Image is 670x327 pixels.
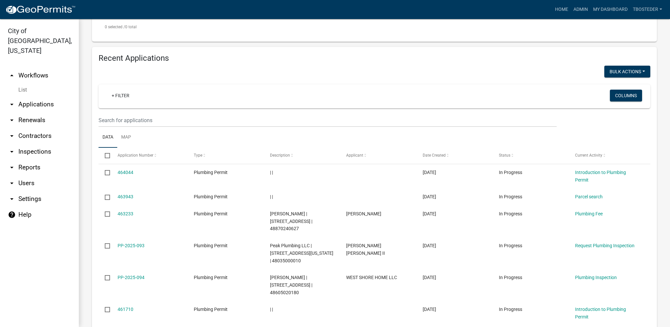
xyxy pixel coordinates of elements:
a: Home [552,3,571,16]
datatable-header-cell: Select [99,148,111,163]
span: Plumbing Permit [194,275,228,280]
a: Request Plumbing Inspection [575,243,635,248]
i: arrow_drop_down [8,116,16,124]
span: In Progress [499,307,522,312]
a: Data [99,127,117,148]
span: Status [499,153,510,158]
a: tbosteder [630,3,665,16]
span: 0 selected / [105,25,125,29]
a: Plumbing Inspection [575,275,617,280]
button: Bulk Actions [604,66,650,77]
span: 08/13/2025 [423,211,436,216]
span: Micheal Cosimo | 1203 N E ST | 48870240627 [270,211,312,231]
i: arrow_drop_down [8,179,16,187]
a: Introduction to Plumbing Permit [575,170,626,183]
a: PP-2025-093 [118,243,145,248]
span: WEST SHORE HOME LLC [346,275,397,280]
span: 08/11/2025 [423,275,436,280]
i: arrow_drop_down [8,195,16,203]
span: In Progress [499,243,522,248]
a: 463943 [118,194,133,199]
a: 464044 [118,170,133,175]
datatable-header-cell: Application Number [111,148,187,163]
input: Search for applications [99,114,557,127]
span: | | [270,194,273,199]
datatable-header-cell: Current Activity [569,148,645,163]
span: Applicant [346,153,363,158]
span: In Progress [499,194,522,199]
a: Plumbing Fee [575,211,603,216]
span: Plumbing Permit [194,243,228,248]
button: Columns [610,90,642,101]
a: 463233 [118,211,133,216]
span: terraleen stern | 809 N S CT | 48605020180 [270,275,312,295]
span: Application Number [118,153,153,158]
span: Type [194,153,202,158]
datatable-header-cell: Status [493,148,569,163]
span: Plumbing Permit [194,170,228,175]
i: arrow_drop_down [8,163,16,171]
i: arrow_drop_down [8,132,16,140]
a: Parcel search [575,194,603,199]
a: PP-2025-094 [118,275,145,280]
datatable-header-cell: Description [264,148,340,163]
a: Admin [571,3,591,16]
span: 08/14/2025 [423,194,436,199]
span: Micheal l Cosimo [346,211,381,216]
h4: Recent Applications [99,54,650,63]
span: Russell James Dalton II [346,243,385,256]
span: 08/10/2025 [423,307,436,312]
span: Current Activity [575,153,602,158]
span: In Progress [499,275,522,280]
a: 461710 [118,307,133,312]
span: Date Created [423,153,446,158]
span: In Progress [499,170,522,175]
span: | | [270,307,273,312]
a: Map [117,127,135,148]
i: help [8,211,16,219]
a: Introduction to Plumbing Permit [575,307,626,319]
datatable-header-cell: Date Created [416,148,492,163]
span: 08/12/2025 [423,243,436,248]
a: My Dashboard [591,3,630,16]
span: Description [270,153,290,158]
a: + Filter [106,90,135,101]
span: Plumbing Permit [194,307,228,312]
span: | | [270,170,273,175]
span: Peak Plumbing LLC | 202 W KENTUCKY AVE | 48035000010 [270,243,333,263]
span: Plumbing Permit [194,211,228,216]
span: Plumbing Permit [194,194,228,199]
datatable-header-cell: Applicant [340,148,416,163]
i: arrow_drop_down [8,148,16,156]
i: arrow_drop_up [8,72,16,79]
datatable-header-cell: Type [188,148,264,163]
div: 0 total [99,19,650,35]
span: In Progress [499,211,522,216]
i: arrow_drop_down [8,100,16,108]
span: 08/14/2025 [423,170,436,175]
